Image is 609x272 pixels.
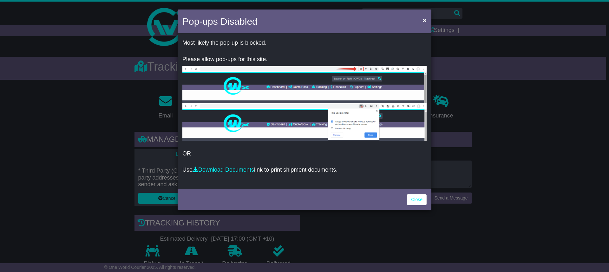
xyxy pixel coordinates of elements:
[182,66,427,103] img: allow-popup-1.png
[423,16,427,24] span: ×
[178,35,431,188] div: OR
[182,103,427,141] img: allow-popup-2.png
[182,56,427,63] p: Please allow pop-ups for this site.
[407,194,427,205] a: Close
[182,14,258,28] h4: Pop-ups Disabled
[182,167,427,174] p: Use link to print shipment documents.
[420,14,430,27] button: Close
[182,40,427,47] p: Most likely the pop-up is blocked.
[193,167,254,173] a: Download Documents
